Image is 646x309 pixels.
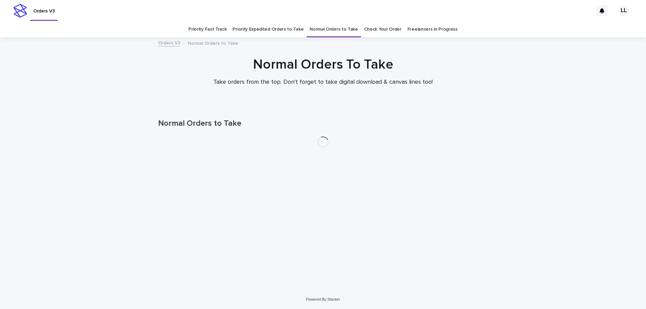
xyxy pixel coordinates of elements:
[232,22,303,37] a: Priority Expedited Orders to Take
[310,22,358,37] a: Normal Orders to Take
[407,22,458,37] a: Freelancers in Progress
[306,297,340,301] a: Powered By Stacker
[158,119,488,128] h1: Normal Orders to Take
[188,39,238,46] p: Normal Orders to Take
[158,39,180,46] a: Orders V3
[618,5,629,16] div: LL
[158,56,488,73] h1: Normal Orders To Take
[188,79,458,86] p: Take orders from the top. Don't forget to take digital download & canvas lines too!
[13,4,27,17] img: stacker-logo-s-only.png
[364,22,401,37] a: Check Your Order
[188,22,226,37] a: Priority Fast Track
